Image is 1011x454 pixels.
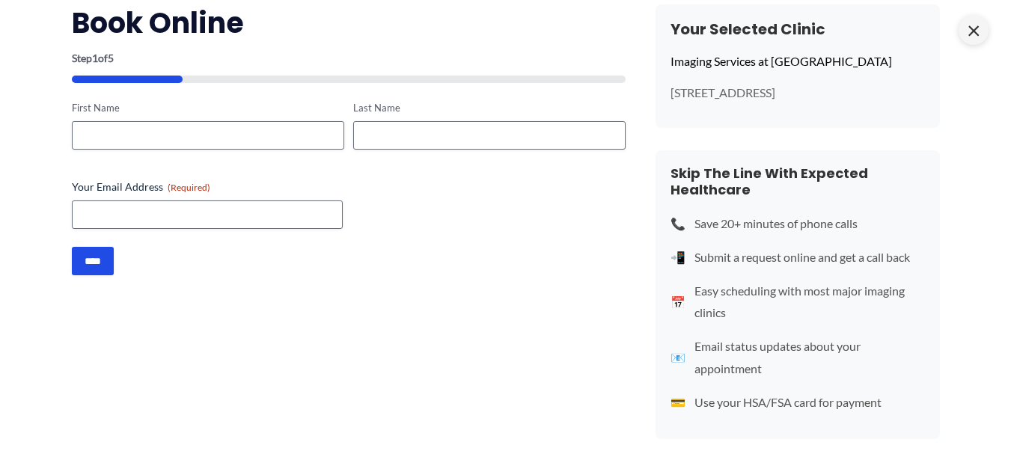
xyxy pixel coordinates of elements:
label: Your Email Address [72,180,626,194]
label: Last Name [353,101,626,115]
label: First Name [72,101,344,115]
span: 1 [92,52,98,64]
span: (Required) [168,182,210,193]
h2: Book Online [72,4,626,41]
span: 5 [108,52,114,64]
li: Save 20+ minutes of phone calls [671,212,925,235]
li: Easy scheduling with most major imaging clinics [671,280,925,324]
li: Email status updates about your appointment [671,335,925,379]
span: 💳 [671,391,685,414]
h3: Your Selected Clinic [671,19,925,39]
span: 📲 [671,246,685,269]
span: × [959,15,989,45]
span: 📧 [671,346,685,369]
li: Submit a request online and get a call back [671,246,925,269]
p: Step of [72,53,626,64]
li: Use your HSA/FSA card for payment [671,391,925,414]
h4: Skip The Line With Expected Healthcare [671,165,925,197]
p: Imaging Services at [GEOGRAPHIC_DATA] [671,50,925,73]
span: 📅 [671,291,685,313]
p: [STREET_ADDRESS] [671,85,925,101]
span: 📞 [671,212,685,235]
